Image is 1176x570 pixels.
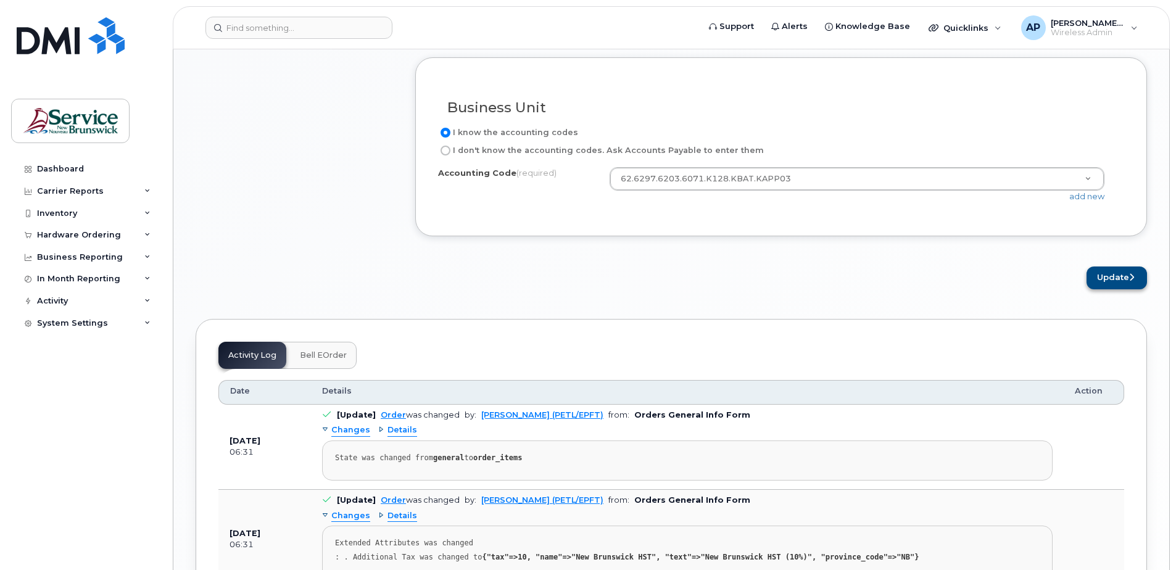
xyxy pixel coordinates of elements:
a: 62.6297.6203.6071.K128.KBAT.KAPP03 [610,168,1104,190]
span: Quicklinks [943,23,988,33]
span: Changes [331,510,370,522]
input: I know the accounting codes [441,128,450,138]
a: add new [1069,191,1104,201]
div: 06:31 [230,447,300,458]
a: Order [381,495,406,505]
a: [PERSON_NAME] (PETL/EPFT) [481,495,603,505]
button: Update [1087,266,1147,289]
span: Support [719,20,754,33]
span: Details [387,424,417,436]
span: AP [1026,20,1040,35]
a: Knowledge Base [816,14,919,39]
span: by: [465,495,476,505]
div: State was changed from to [335,453,1040,463]
span: Bell eOrder [300,350,347,360]
span: Details [387,510,417,522]
label: Accounting Code [438,167,557,179]
div: : . Additional Tax was changed to [335,553,1040,562]
div: was changed [381,495,460,505]
span: 62.6297.6203.6071.K128.KBAT.KAPP03 [621,174,791,183]
label: I don't know the accounting codes. Ask Accounts Payable to enter them [438,143,764,158]
a: Order [381,410,406,419]
a: Support [700,14,763,39]
b: [Update] [337,495,376,505]
input: Find something... [205,17,392,39]
b: Orders General Info Form [634,410,750,419]
div: was changed [381,410,460,419]
span: Changes [331,424,370,436]
h3: Business Unit [447,100,1115,115]
span: from: [608,495,629,505]
strong: general [433,453,465,462]
span: Details [322,386,352,397]
span: Alerts [782,20,808,33]
strong: {"tax"=>10, "name"=>"New Brunswick HST", "text"=>"New Brunswick HST (10%)", "province_code"=>"NB"} [482,553,919,561]
b: Orders General Info Form [634,495,750,505]
div: 06:31 [230,539,300,550]
th: Action [1064,380,1124,405]
span: from: [608,410,629,419]
span: (required) [516,168,557,178]
b: [Update] [337,410,376,419]
a: [PERSON_NAME] (PETL/EPFT) [481,410,603,419]
input: I don't know the accounting codes. Ask Accounts Payable to enter them [441,146,450,155]
b: [DATE] [230,529,260,538]
span: Knowledge Base [835,20,910,33]
strong: order_items [473,453,522,462]
span: Date [230,386,250,397]
div: Extended Attributes was changed [335,539,1040,548]
div: Arseneau, Pierre-Luc (PETL/EPFT) [1012,15,1146,40]
span: Wireless Admin [1051,28,1125,38]
label: I know the accounting codes [438,125,578,140]
div: Quicklinks [920,15,1010,40]
b: [DATE] [230,436,260,445]
span: by: [465,410,476,419]
a: Alerts [763,14,816,39]
span: [PERSON_NAME] (PETL/EPFT) [1051,18,1125,28]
